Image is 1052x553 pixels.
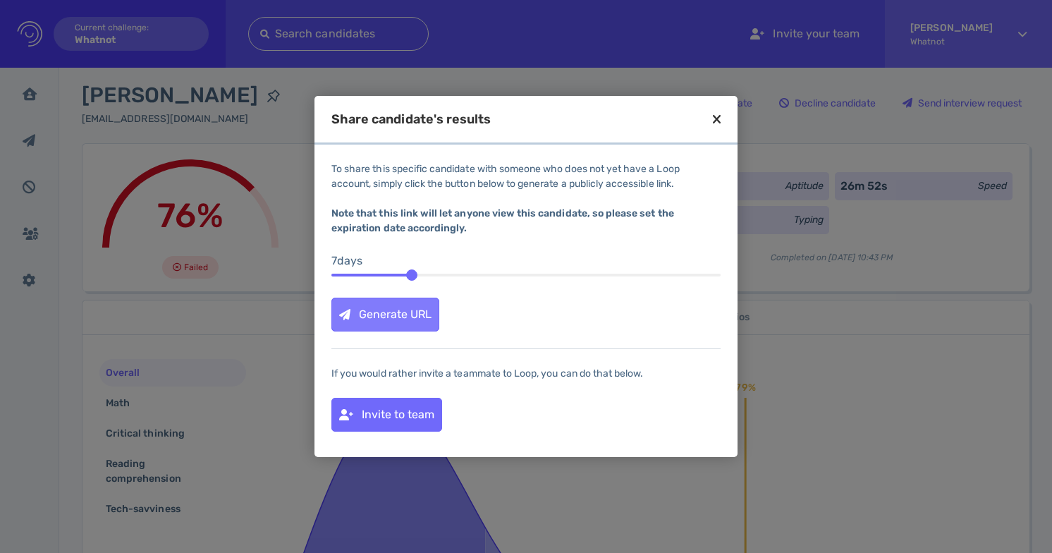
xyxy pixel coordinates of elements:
div: 7 day s [331,253,721,269]
div: Generate URL [332,298,439,331]
button: Generate URL [331,298,439,332]
div: Invite to team [332,399,441,431]
div: To share this specific candidate with someone who does not yet have a Loop account, simply click ... [331,162,721,236]
div: If you would rather invite a teammate to Loop, you can do that below. [331,366,721,381]
button: Invite to team [331,398,442,432]
b: Note that this link will let anyone view this candidate, so please set the expiration date accord... [331,207,674,234]
div: Share candidate's results [331,113,491,126]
